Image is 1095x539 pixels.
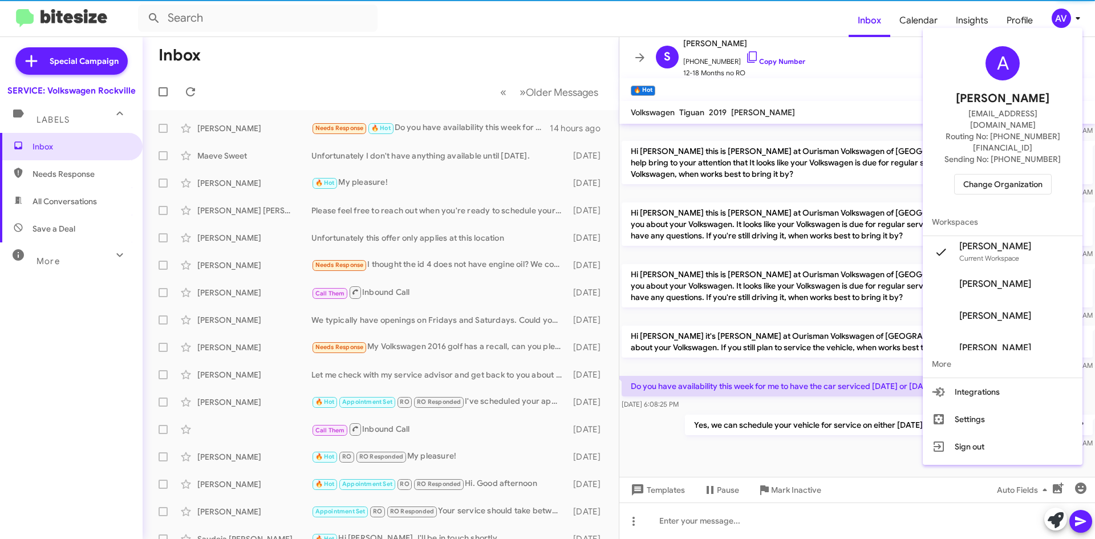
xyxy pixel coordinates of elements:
[963,175,1043,194] span: Change Organization
[923,378,1082,406] button: Integrations
[936,131,1069,153] span: Routing No: [PHONE_NUMBER][FINANCIAL_ID]
[959,310,1031,322] span: [PERSON_NAME]
[954,174,1052,194] button: Change Organization
[959,241,1031,252] span: [PERSON_NAME]
[923,208,1082,236] span: Workspaces
[959,254,1019,262] span: Current Workspace
[936,108,1069,131] span: [EMAIL_ADDRESS][DOMAIN_NAME]
[959,342,1031,354] span: [PERSON_NAME]
[985,46,1020,80] div: A
[944,153,1061,165] span: Sending No: [PHONE_NUMBER]
[956,90,1049,108] span: [PERSON_NAME]
[923,433,1082,460] button: Sign out
[959,278,1031,290] span: [PERSON_NAME]
[923,406,1082,433] button: Settings
[923,350,1082,378] span: More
